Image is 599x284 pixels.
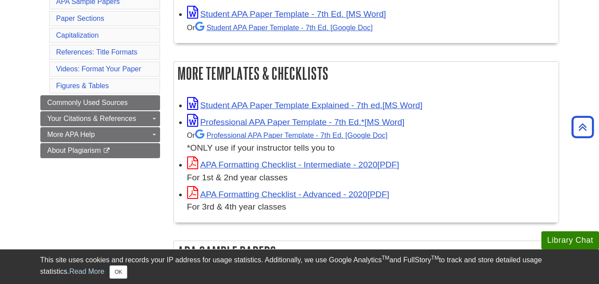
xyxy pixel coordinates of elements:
[40,127,160,142] a: More APA Help
[47,99,128,106] span: Commonly Used Sources
[187,201,554,214] div: For 3rd & 4th year classes
[187,117,405,127] a: Link opens in new window
[568,121,597,133] a: Back to Top
[187,9,386,19] a: Link opens in new window
[187,128,554,155] div: *ONLY use if your instructor tells you to
[174,241,559,265] h2: APA Sample Papers
[187,171,554,184] div: For 1st & 2nd year classes
[174,62,559,85] h2: More Templates & Checklists
[40,111,160,126] a: Your Citations & References
[40,143,160,158] a: About Plagiarism
[195,131,388,139] a: Professional APA Paper Template - 7th Ed.
[56,48,137,56] a: References: Title Formats
[431,255,439,261] sup: TM
[56,65,141,73] a: Videos: Format Your Paper
[187,131,388,139] small: Or
[103,148,110,154] i: This link opens in a new window
[541,231,599,249] button: Library Chat
[56,82,109,89] a: Figures & Tables
[195,23,373,31] a: Student APA Paper Template - 7th Ed. [Google Doc]
[47,115,136,122] span: Your Citations & References
[187,23,373,31] small: Or
[56,15,105,22] a: Paper Sections
[40,95,160,110] a: Commonly Used Sources
[56,31,99,39] a: Capitalization
[47,147,101,154] span: About Plagiarism
[187,190,389,199] a: Link opens in new window
[110,265,127,279] button: Close
[69,268,104,275] a: Read More
[187,160,399,169] a: Link opens in new window
[40,255,559,279] div: This site uses cookies and records your IP address for usage statistics. Additionally, we use Goo...
[47,131,95,138] span: More APA Help
[187,101,423,110] a: Link opens in new window
[382,255,389,261] sup: TM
